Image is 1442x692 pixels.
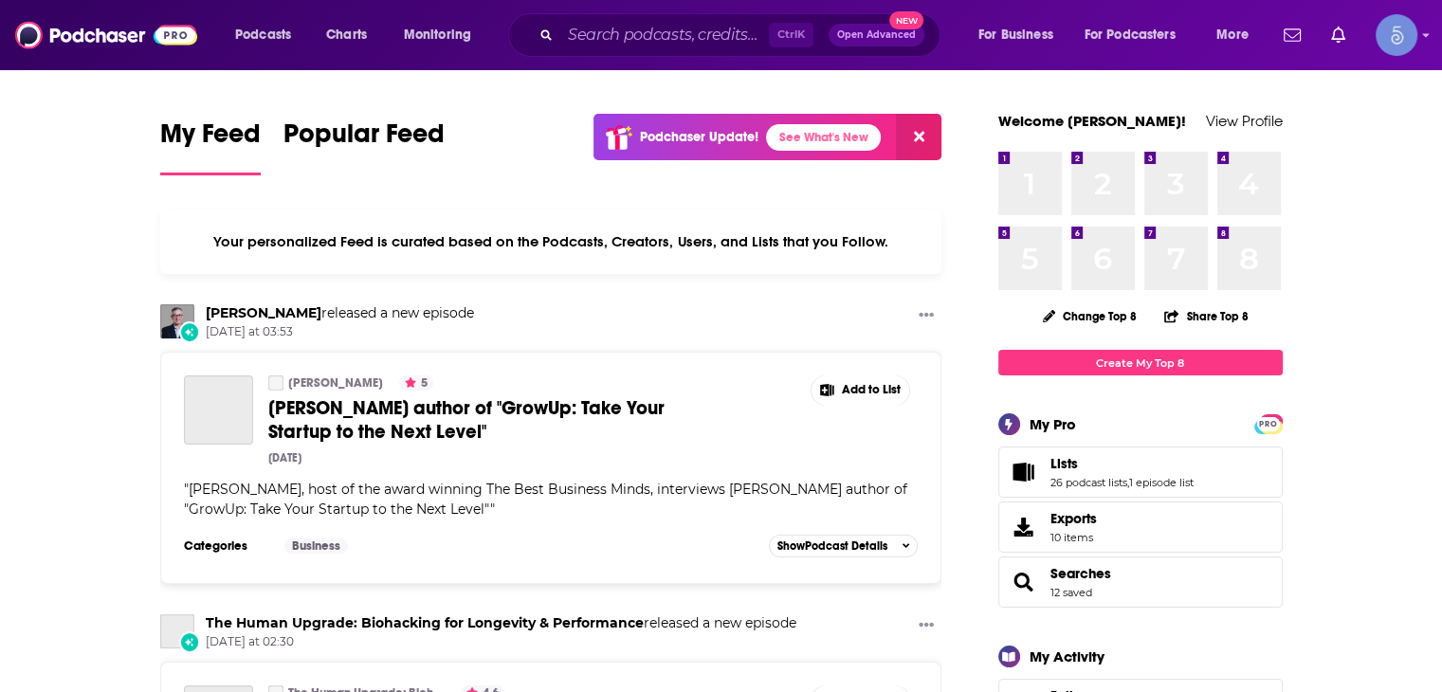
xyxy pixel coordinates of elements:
a: Searches [1005,569,1043,595]
span: 10 items [1050,531,1097,544]
span: My Feed [160,118,261,161]
a: [PERSON_NAME] [288,375,383,391]
a: Create My Top 8 [998,350,1283,375]
span: [PERSON_NAME] author of "GrowUp: Take Your Startup to the Next Level" [268,396,665,444]
button: open menu [965,20,1077,50]
span: Lists [998,446,1283,498]
span: Ctrl K [769,23,813,47]
span: Charts [326,22,367,48]
div: My Activity [1030,647,1104,665]
a: Lists [1005,459,1043,485]
button: Show More Button [911,614,941,638]
button: open menu [222,20,316,50]
div: Search podcasts, credits, & more... [526,13,958,57]
span: For Podcasters [1085,22,1176,48]
h3: Categories [184,538,269,554]
button: ShowPodcast Details [769,535,919,557]
a: Charts [314,20,378,50]
div: [DATE] [268,451,301,464]
span: [DATE] at 02:30 [206,634,796,650]
button: open menu [1072,20,1203,50]
span: [PERSON_NAME], host of the award winning The Best Business Minds, interviews [PERSON_NAME] author... [184,481,907,518]
span: More [1216,22,1249,48]
span: Open Advanced [837,30,916,40]
a: See What's New [766,124,881,151]
a: Searches [1050,565,1111,582]
a: 1 episode list [1129,476,1194,489]
a: PRO [1257,416,1280,430]
a: Marc Kramer [206,304,321,321]
img: Marc Kramer [160,304,194,338]
a: The Human Upgrade: Biohacking for Longevity & Performance [160,614,194,648]
span: For Business [978,22,1053,48]
h3: released a new episode [206,304,474,322]
span: [DATE] at 03:53 [206,324,474,340]
div: New Episode [179,631,200,652]
h3: released a new episode [206,614,796,632]
span: Show Podcast Details [777,539,887,553]
a: My Feed [160,118,261,175]
span: Exports [1050,510,1097,527]
a: View Profile [1206,112,1283,130]
span: New [889,11,923,29]
span: Add to List [842,383,901,397]
div: New Episode [179,321,200,342]
a: Show notifications dropdown [1323,19,1353,51]
img: User Profile [1376,14,1417,56]
span: , [1127,476,1129,489]
button: Open AdvancedNew [829,24,924,46]
button: Show profile menu [1376,14,1417,56]
span: PRO [1257,417,1280,431]
a: Exports [998,501,1283,553]
a: 12 saved [1050,586,1092,599]
span: " " [184,481,907,518]
a: Show notifications dropdown [1276,19,1308,51]
a: Popular Feed [283,118,445,175]
a: Welcome [PERSON_NAME]! [998,112,1186,130]
a: Business [284,538,348,554]
input: Search podcasts, credits, & more... [560,20,769,50]
button: Show More Button [911,304,941,328]
a: Marc Kramer [268,375,283,391]
span: Popular Feed [283,118,445,161]
span: Searches [998,556,1283,608]
p: Podchaser Update! [640,129,758,145]
button: Show More Button [812,375,910,406]
a: The Human Upgrade: Biohacking for Longevity & Performance [206,614,644,631]
button: 5 [399,375,433,391]
button: open menu [1203,20,1272,50]
span: Lists [1050,455,1078,472]
span: Exports [1005,514,1043,540]
div: My Pro [1030,415,1076,433]
a: Michelle Denogean author of "GrowUp: Take Your Startup to the Next Level" [184,375,253,445]
a: Lists [1050,455,1194,472]
button: Share Top 8 [1163,298,1249,335]
a: 26 podcast lists [1050,476,1127,489]
span: Monitoring [404,22,471,48]
span: Podcasts [235,22,291,48]
span: Logged in as Spiral5-G1 [1376,14,1417,56]
img: Podchaser - Follow, Share and Rate Podcasts [15,17,197,53]
a: [PERSON_NAME] author of "GrowUp: Take Your Startup to the Next Level" [268,396,729,444]
button: open menu [391,20,496,50]
div: Your personalized Feed is curated based on the Podcasts, Creators, Users, and Lists that you Follow. [160,209,942,274]
button: Change Top 8 [1031,304,1149,328]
